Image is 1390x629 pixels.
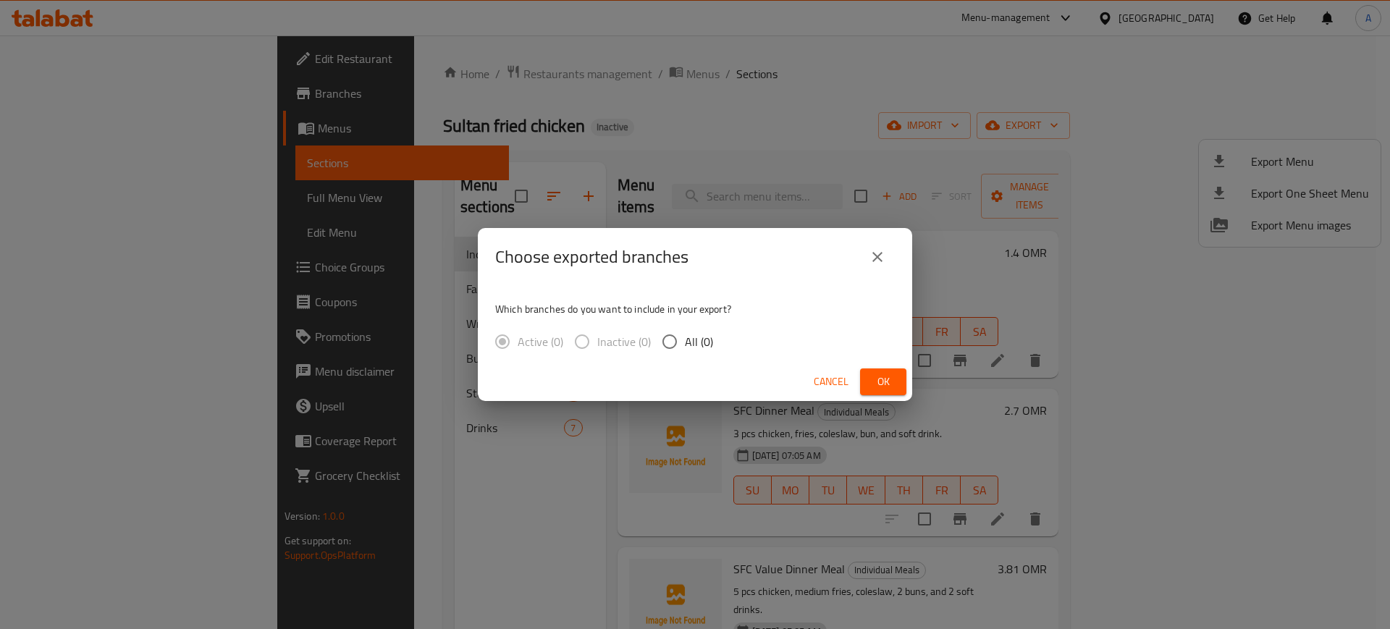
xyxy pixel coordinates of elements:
span: Cancel [814,373,848,391]
span: Active (0) [518,333,563,350]
span: Inactive (0) [597,333,651,350]
p: Which branches do you want to include in your export? [495,302,895,316]
span: All (0) [685,333,713,350]
span: Ok [872,373,895,391]
button: Cancel [808,368,854,395]
button: close [860,240,895,274]
button: Ok [860,368,906,395]
h2: Choose exported branches [495,245,688,269]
